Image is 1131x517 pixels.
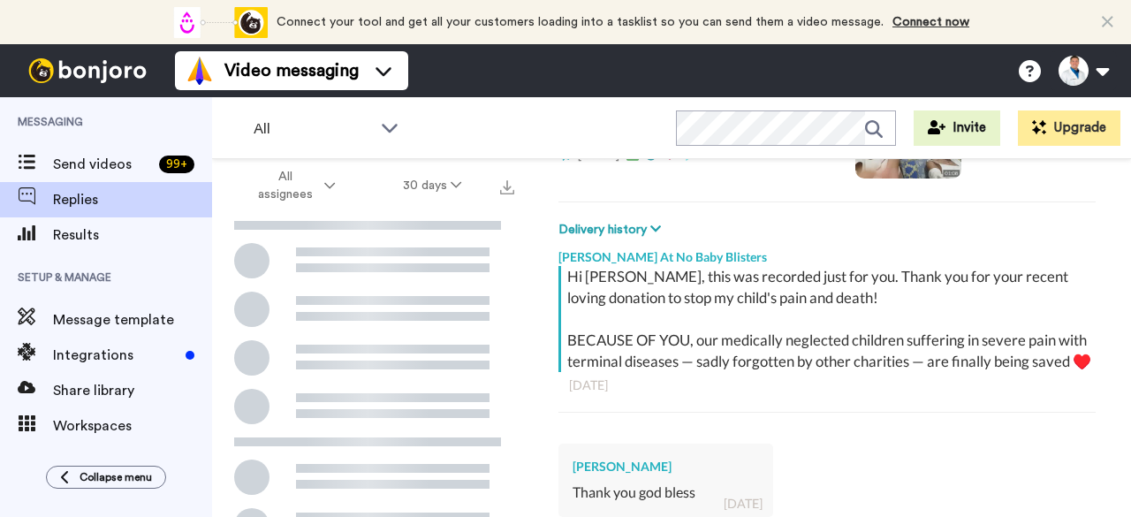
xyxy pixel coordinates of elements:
button: Collapse menu [46,466,166,489]
a: Connect now [892,16,969,28]
div: [PERSON_NAME] At No Baby Blisters [558,239,1096,266]
button: 30 days [369,170,496,201]
img: export.svg [500,180,514,194]
div: Hi [PERSON_NAME], this was recorded just for you. Thank you for your recent loving donation to st... [567,266,1091,372]
span: Send videos [53,154,152,175]
span: Share library [53,380,212,401]
span: Results [53,224,212,246]
img: vm-color.svg [186,57,214,85]
button: Upgrade [1018,110,1120,146]
div: [PERSON_NAME] [573,458,759,475]
span: Integrations [53,345,178,366]
button: Invite [914,110,1000,146]
div: 99 + [159,156,194,173]
div: Thank you god bless [573,483,759,503]
span: Video messaging [224,58,359,83]
span: Message template [53,309,212,331]
img: bj-logo-header-white.svg [21,58,154,83]
span: All assignees [249,168,321,203]
span: Replies [53,189,212,210]
div: animation [171,7,268,38]
div: [DATE] [569,376,1085,394]
button: Export all results that match these filters now. [495,172,520,199]
span: Collapse menu [80,470,152,484]
div: [DATE] [724,495,763,513]
button: All assignees [216,161,369,210]
span: All [254,118,372,140]
span: Connect your tool and get all your customers loading into a tasklist so you can send them a video... [277,16,884,28]
span: Workspaces [53,415,212,437]
button: Delivery history [558,220,666,239]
